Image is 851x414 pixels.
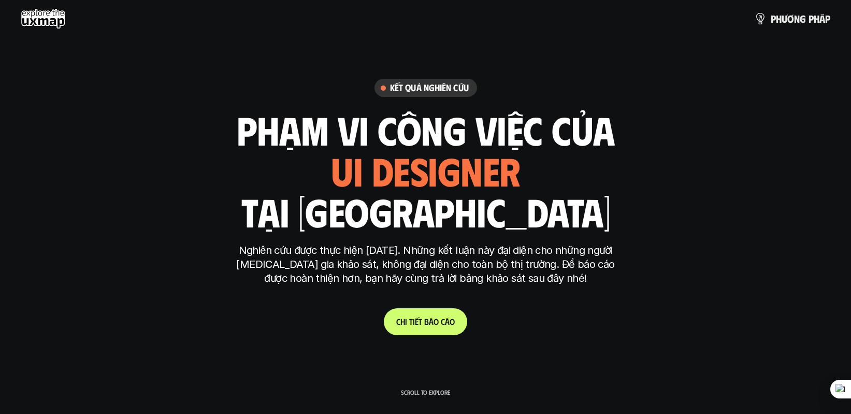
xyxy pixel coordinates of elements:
[401,389,450,396] p: Scroll to explore
[384,308,467,335] a: Chitiếtbáocáo
[405,317,407,326] span: i
[787,13,794,24] span: ơ
[429,317,434,326] span: á
[237,108,615,151] h1: phạm vi công việc của
[445,317,450,326] span: á
[800,13,806,24] span: g
[424,317,429,326] span: b
[819,13,825,24] span: á
[450,317,455,326] span: o
[782,13,787,24] span: ư
[396,317,400,326] span: C
[771,13,776,24] span: p
[241,190,610,233] h1: tại [GEOGRAPHIC_DATA]
[413,317,415,326] span: i
[809,13,814,24] span: p
[794,13,800,24] span: n
[419,317,422,326] span: t
[776,13,782,24] span: h
[415,317,419,326] span: ế
[825,13,830,24] span: p
[441,317,445,326] span: c
[400,317,405,326] span: h
[232,244,620,285] p: Nghiên cứu được thực hiện [DATE]. Những kết luận này đại diện cho những người [MEDICAL_DATA] gia ...
[434,317,439,326] span: o
[409,317,413,326] span: t
[754,8,830,29] a: phươngpháp
[814,13,819,24] span: h
[390,82,469,94] h6: Kết quả nghiên cứu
